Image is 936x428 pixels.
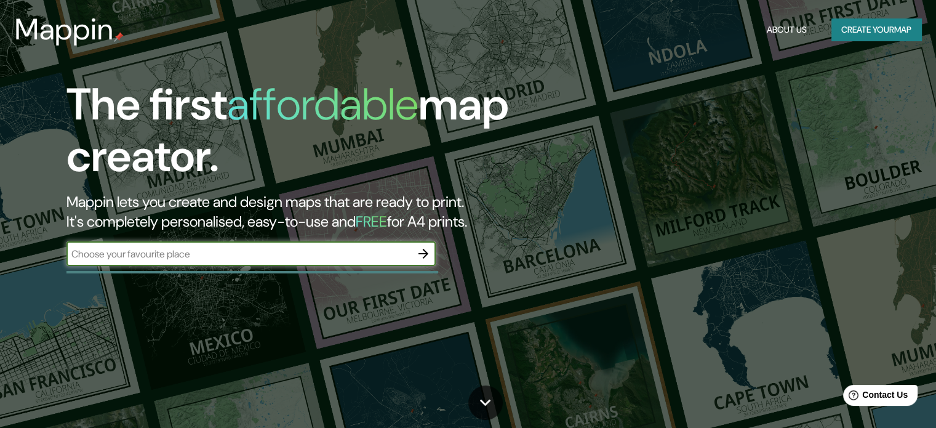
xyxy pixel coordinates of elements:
h3: Mappin [15,12,114,47]
img: mappin-pin [114,32,124,42]
h1: affordable [227,76,418,133]
input: Choose your favourite place [66,247,411,261]
h2: Mappin lets you create and design maps that are ready to print. It's completely personalised, eas... [66,192,535,232]
h5: FREE [356,212,387,231]
h1: The first map creator. [66,79,535,192]
iframe: Help widget launcher [826,380,922,414]
button: Create yourmap [831,18,921,41]
button: About Us [762,18,812,41]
